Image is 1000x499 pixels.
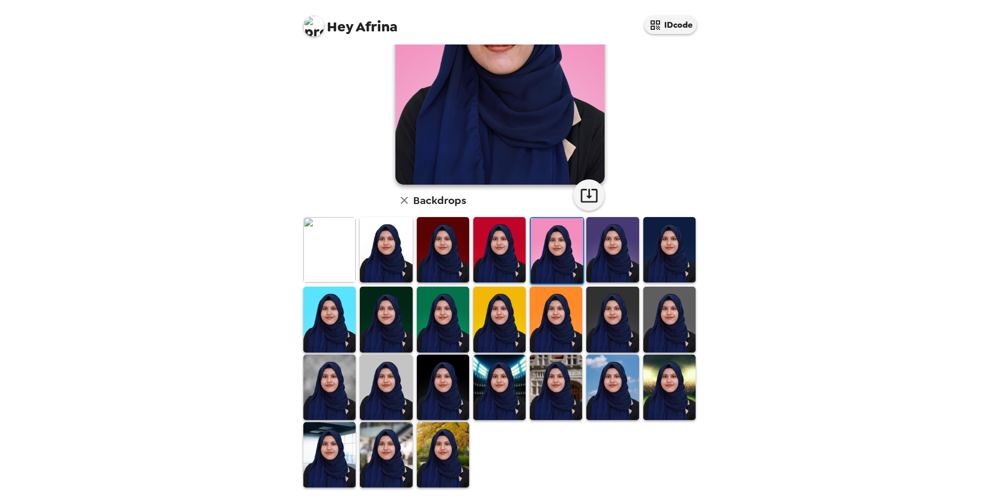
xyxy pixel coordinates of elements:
h6: Backdrops [413,192,466,209]
img: profile pic [303,16,324,37]
img: Original [303,217,356,282]
span: Hey [327,17,353,36]
span: Afrina [303,10,397,34]
button: IDcode [644,16,697,34]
